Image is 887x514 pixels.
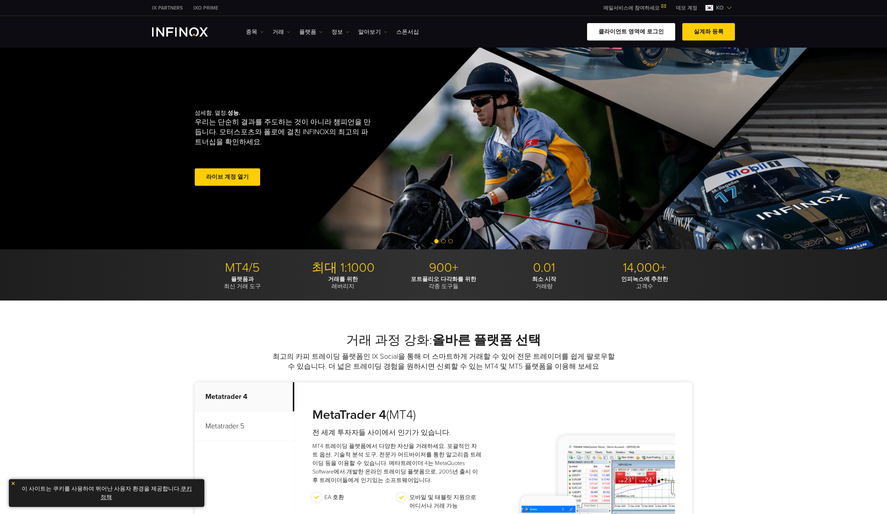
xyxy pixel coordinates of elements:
h4: 전 세계 투자자들 사이에서 인기가 있습니다. [312,428,482,438]
a: INFINOX [147,4,188,12]
p: 모바일 및 태블릿 지원으로 어디서나 거래 가능 [409,493,479,510]
a: INFINOX MENU [671,4,703,12]
span: Go to slide 2 [441,239,446,243]
strong: 최소 시작 [532,276,556,283]
strong: 올바른 플랫폼 선택 [432,332,541,348]
a: 클라이언트 영역에 로그인 [587,23,675,40]
strong: 거래를 위한 [328,276,358,283]
p: Metatrader 4 [195,382,294,412]
h3: (MT4) [312,407,482,423]
a: 스폰서십 [396,28,419,36]
p: MT4/5 [195,260,290,276]
a: 라이브 계정 열기 [195,168,260,186]
a: 메일서비스에 참여하세요 [598,5,671,11]
h2: 거래 과정 강화: [195,332,692,348]
p: MT4 트레이딩 플랫폼에서 다양한 자산을 거래하세요. 포괄적인 차트 옵션, 기술적 분석 도구, 전문가 어드바이저를 통한 알고리즘 트레이딩 등을 이용할 수 있습니다. 메타트레이... [312,442,482,485]
a: 거래 [273,28,290,36]
strong: 성능. [227,109,240,117]
p: 14,000+ [597,260,692,276]
p: 레버리지 [295,276,391,290]
p: 최고의 카피 트레이딩 플랫폼인 IX Social을 통해 더 스마트하게 거래할 수 있어 전문 트레이더를 쉽게 팔로우할 수 있습니다. 더 넓은 트레이딩 경험을 원하시면 신뢰할 수... [271,352,616,372]
div: 섬세함. 열정. [195,98,419,199]
a: INFINOX Logo [152,27,225,37]
a: 종목 [246,28,264,36]
strong: 인피녹스에 추천한 [621,276,668,283]
img: yellow close icon [11,481,16,486]
p: 각종 도구들 [396,276,491,290]
a: 알아보기 [358,28,387,36]
a: 플랫폼 [299,28,323,36]
p: 900+ [396,260,491,276]
p: 최신 거래 도구 [195,276,290,290]
p: 0.01 [496,260,592,276]
span: Go to slide 1 [434,239,439,243]
a: 정보 [332,28,349,36]
strong: MetaTrader 4 [312,407,386,422]
p: 우리는 단순히 결과를 주도하는 것이 아니라 챔피언을 만듭니다. 모터스포츠와 폴로에 걸친 INFINOX의 최고의 파트너십을 확인하세요. [195,117,374,147]
a: INFINOX [188,4,224,12]
p: 이 사이트는 쿠키를 사용하여 뛰어난 사용자 환경을 제공합니다. . [12,483,201,503]
p: 거래량 [496,276,592,290]
p: Metatrader 5 [195,412,294,441]
p: 최대 1:1000 [295,260,391,276]
strong: 포트폴리오 다각화를 위한 [411,276,476,283]
span: ko [713,4,726,12]
p: 고객수 [597,276,692,290]
a: 실계좌 등록 [682,23,735,40]
strong: 플랫폼과 [231,276,254,283]
p: EA 호환 [324,493,344,502]
span: Go to slide 3 [448,239,453,243]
